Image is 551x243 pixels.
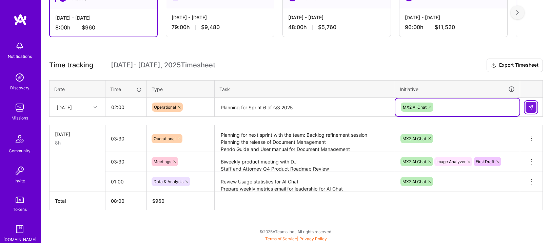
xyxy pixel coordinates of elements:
i: icon Chevron [94,106,97,109]
span: MX2 AI Chat [402,179,426,184]
img: bell [13,39,26,53]
span: Data & Analysis [154,179,183,184]
div: 8:00 h [55,24,152,31]
span: Meetings [154,159,171,164]
div: Tokens [13,206,27,213]
div: Community [9,147,31,154]
img: Community [12,131,28,147]
div: Invite [15,177,25,184]
span: [DATE] - [DATE] , 2025 Timesheet [111,61,215,69]
span: MX2 AI Chat [403,105,427,110]
span: | [265,236,327,241]
span: Operational [154,136,176,141]
div: [DATE] - [DATE] [405,14,502,21]
th: Type [147,80,215,98]
th: Task [215,80,395,98]
span: MX2 AI Chat [402,159,426,164]
th: Total [50,192,105,210]
textarea: Planning for next sprint with the team: Backlog refinement session Planning the release of Docume... [215,126,394,151]
textarea: Planning for Sprint 6 of Q3 2025 [215,98,394,116]
span: Time tracking [49,61,93,69]
div: 96:00 h [405,24,502,31]
img: tokens [16,197,24,203]
span: $9,480 [201,24,220,31]
img: Invite [13,164,26,177]
div: 8h [55,139,100,146]
div: Missions [12,114,28,121]
input: HH:MM [105,130,146,148]
img: logo [14,14,27,26]
div: 48:00 h [288,24,385,31]
th: Date [50,80,105,98]
div: [DATE] - [DATE] [288,14,385,21]
textarea: Biweekly product meeting with DJ Staff and Attorney Q4 Product Roadmap Review Discussion for pull... [215,153,394,171]
div: null [526,102,537,113]
div: Discovery [10,84,29,91]
div: [DATE] [57,104,72,111]
div: [DOMAIN_NAME] [3,236,36,243]
textarea: Review Usage statistics for AI Chat Prepare weekly metrics email for leadership for AI Chat [215,173,394,191]
th: 08:00 [105,192,147,210]
i: icon Download [491,62,496,69]
span: Operational [154,105,176,110]
img: Submit [528,105,534,110]
button: Export Timesheet [487,59,543,72]
span: First Draft [476,159,494,164]
input: HH:MM [105,153,146,171]
img: teamwork [13,101,26,114]
span: MX2 AI Chat [402,136,426,141]
div: [DATE] - [DATE] [55,14,152,21]
img: guide book [13,222,26,236]
img: discovery [13,71,26,84]
span: Image Analyzer [436,159,466,164]
div: Time [110,86,142,93]
div: [DATE] [55,131,100,138]
input: HH:MM [105,173,146,191]
div: [DATE] - [DATE] [172,14,269,21]
a: Privacy Policy [299,236,327,241]
div: Notifications [8,53,32,60]
div: © 2025 ATeams Inc., All rights reserved. [41,223,551,240]
span: $11,520 [435,24,455,31]
span: $5,760 [318,24,336,31]
div: Initiative [400,85,515,93]
input: HH:MM [106,98,146,116]
img: right [516,10,519,15]
div: 79:00 h [172,24,269,31]
span: $ 960 [152,198,164,204]
span: $960 [82,24,95,31]
a: Terms of Service [265,236,297,241]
